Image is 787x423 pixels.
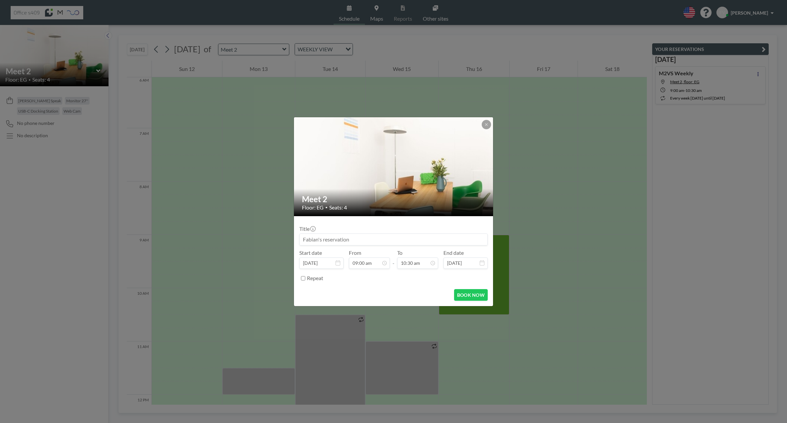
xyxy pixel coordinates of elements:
[349,249,361,256] label: From
[454,289,488,301] button: BOOK NOW
[307,275,323,281] label: Repeat
[299,225,315,232] label: Title
[393,252,394,266] span: -
[294,110,494,222] img: 537.jpg
[325,205,328,210] span: •
[302,204,324,211] span: Floor: EG
[397,249,402,256] label: To
[443,249,464,256] label: End date
[299,249,322,256] label: Start date
[302,194,486,204] h2: Meet 2
[300,234,487,245] input: Fabian's reservation
[329,204,347,211] span: Seats: 4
